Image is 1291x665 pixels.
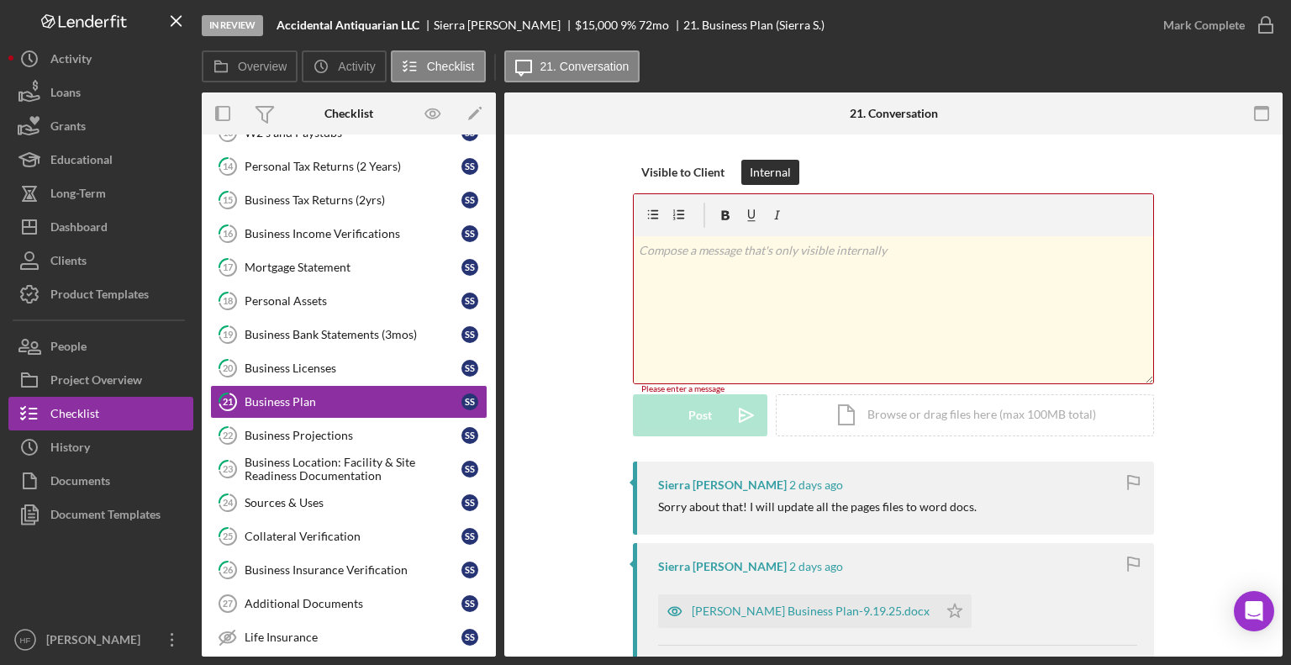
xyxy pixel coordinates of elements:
[8,498,193,531] button: Document Templates
[50,363,142,401] div: Project Overview
[223,329,234,340] tspan: 19
[633,160,733,185] button: Visible to Client
[641,160,725,185] div: Visible to Client
[210,217,487,251] a: 16Business Income VerificationsSS
[8,397,193,430] a: Checklist
[50,210,108,248] div: Dashboard
[223,127,233,138] tspan: 13
[8,42,193,76] button: Activity
[8,210,193,244] a: Dashboard
[461,595,478,612] div: S S
[741,160,799,185] button: Internal
[8,623,193,657] button: HF[PERSON_NAME]
[658,560,787,573] div: Sierra [PERSON_NAME]
[658,500,977,514] div: Sorry about that! I will update all the pages files to word docs.
[8,109,193,143] button: Grants
[210,419,487,452] a: 22Business ProjectionsSS
[245,530,461,543] div: Collateral Verification
[202,50,298,82] button: Overview
[238,60,287,73] label: Overview
[8,76,193,109] a: Loans
[245,496,461,509] div: Sources & Uses
[245,563,461,577] div: Business Insurance Verification
[789,478,843,492] time: 2025-10-08 20:32
[461,293,478,309] div: S S
[210,587,487,620] a: 27Additional DocumentsSS
[50,330,87,367] div: People
[658,594,972,628] button: [PERSON_NAME] Business Plan-9.19.25.docx
[245,160,461,173] div: Personal Tax Returns (2 Years)
[245,227,461,240] div: Business Income Verifications
[461,427,478,444] div: S S
[50,244,87,282] div: Clients
[223,599,233,609] tspan: 27
[8,430,193,464] button: History
[338,60,375,73] label: Activity
[245,328,461,341] div: Business Bank Statements (3mos)
[461,393,478,410] div: S S
[789,560,843,573] time: 2025-10-08 20:32
[50,42,92,80] div: Activity
[540,60,630,73] label: 21. Conversation
[302,50,386,82] button: Activity
[461,192,478,208] div: S S
[42,623,151,661] div: [PERSON_NAME]
[8,464,193,498] button: Documents
[50,464,110,502] div: Documents
[50,143,113,181] div: Educational
[245,395,461,409] div: Business Plan
[658,478,787,492] div: Sierra [PERSON_NAME]
[8,277,193,311] button: Product Templates
[688,394,712,436] div: Post
[461,461,478,478] div: S S
[461,158,478,175] div: S S
[620,18,636,32] div: 9 %
[391,50,486,82] button: Checklist
[210,620,487,654] a: Life InsuranceSS
[461,562,478,578] div: S S
[504,50,640,82] button: 21. Conversation
[210,150,487,183] a: 14Personal Tax Returns (2 Years)SS
[210,486,487,520] a: 24Sources & UsesSS
[50,430,90,468] div: History
[8,177,193,210] button: Long-Term
[1163,8,1245,42] div: Mark Complete
[8,363,193,397] button: Project Overview
[223,362,234,373] tspan: 20
[50,177,106,214] div: Long-Term
[223,161,234,172] tspan: 14
[8,330,193,363] a: People
[20,636,31,645] text: HF
[461,326,478,343] div: S S
[692,604,930,618] div: [PERSON_NAME] Business Plan-9.19.25.docx
[210,318,487,351] a: 19Business Bank Statements (3mos)SS
[223,228,234,239] tspan: 16
[461,225,478,242] div: S S
[210,284,487,318] a: 18Personal AssetsSS
[210,520,487,553] a: 25Collateral VerificationSS
[245,429,461,442] div: Business Projections
[245,631,461,644] div: Life Insurance
[750,160,791,185] div: Internal
[324,107,373,120] div: Checklist
[223,463,233,474] tspan: 23
[8,143,193,177] a: Educational
[223,530,233,541] tspan: 25
[683,18,825,32] div: 21. Business Plan (Sierra S.)
[461,629,478,646] div: S S
[50,498,161,536] div: Document Templates
[461,259,478,276] div: S S
[210,183,487,217] a: 15Business Tax Returns (2yrs)SS
[50,109,86,147] div: Grants
[461,528,478,545] div: S S
[8,244,193,277] button: Clients
[223,261,234,272] tspan: 17
[223,194,233,205] tspan: 15
[633,384,1154,394] div: Please enter a message
[277,18,419,32] b: Accidental Antiquarian LLC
